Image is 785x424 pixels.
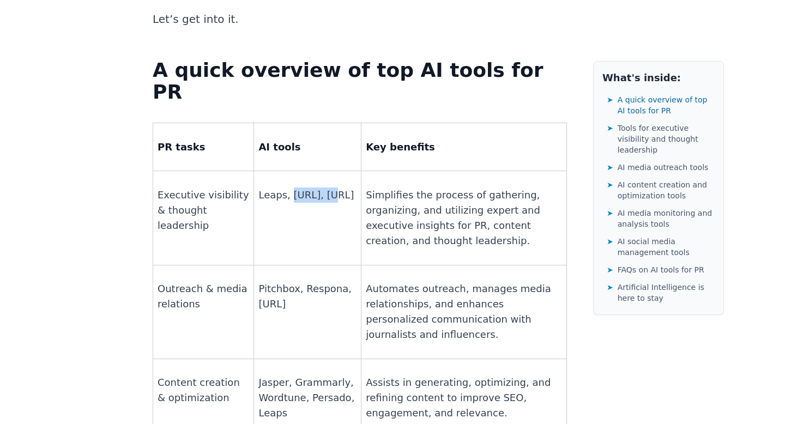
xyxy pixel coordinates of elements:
h2: What's inside: [602,70,715,86]
span: ➤ [607,94,613,105]
p: Pitchbox, Respona, [URL] [258,281,357,312]
p: Content creation & optimization [158,375,249,405]
span: ➤ [607,282,613,293]
a: ➤AI media outreach tools [607,160,715,175]
p: Automates outreach, manages media relationships, and enhances personalized communication with jou... [366,281,562,342]
strong: Key benefits [366,141,435,153]
a: ➤Tools for executive visibility and thought leadership [607,120,715,158]
span: AI social media management tools [618,236,715,258]
p: Jasper, Grammarly, Wordtune, Persado, Leaps [258,375,357,421]
a: ➤A quick overview of top AI tools for PR [607,92,715,118]
span: AI media outreach tools [618,162,709,173]
strong: AI tools [258,141,300,153]
strong: A quick overview of top AI tools for PR [153,59,543,103]
span: ➤ [607,162,613,173]
p: Let’s get into it. [153,9,567,29]
span: AI content creation and optimization tools [618,179,715,201]
span: Artificial Intelligence is here to stay [618,282,715,304]
a: ➤AI content creation and optimization tools [607,177,715,203]
a: ➤Artificial Intelligence is here to stay [607,280,715,306]
span: A quick overview of top AI tools for PR [618,94,715,116]
p: Executive visibility & thought leadership [158,187,249,233]
p: Leaps, [URL], [URL] [258,187,357,203]
span: ➤ [607,264,613,275]
span: ➤ [607,179,613,190]
span: FAQs on AI tools for PR [618,264,704,275]
p: Outreach & media relations [158,281,249,312]
span: ➤ [607,236,613,247]
span: Tools for executive visibility and thought leadership [618,123,715,155]
span: ➤ [607,123,613,134]
strong: PR tasks [158,141,205,153]
a: ➤AI media monitoring and analysis tools [607,205,715,232]
a: ➤AI social media management tools [607,234,715,260]
span: ➤ [607,208,613,219]
span: AI media monitoring and analysis tools [618,208,715,229]
p: Simplifies the process of gathering, organizing, and utilizing expert and executive insights for ... [366,187,562,249]
a: ➤FAQs on AI tools for PR [607,262,715,277]
p: Assists in generating, optimizing, and refining content to improve SEO, engagement, and relevance. [366,375,562,421]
